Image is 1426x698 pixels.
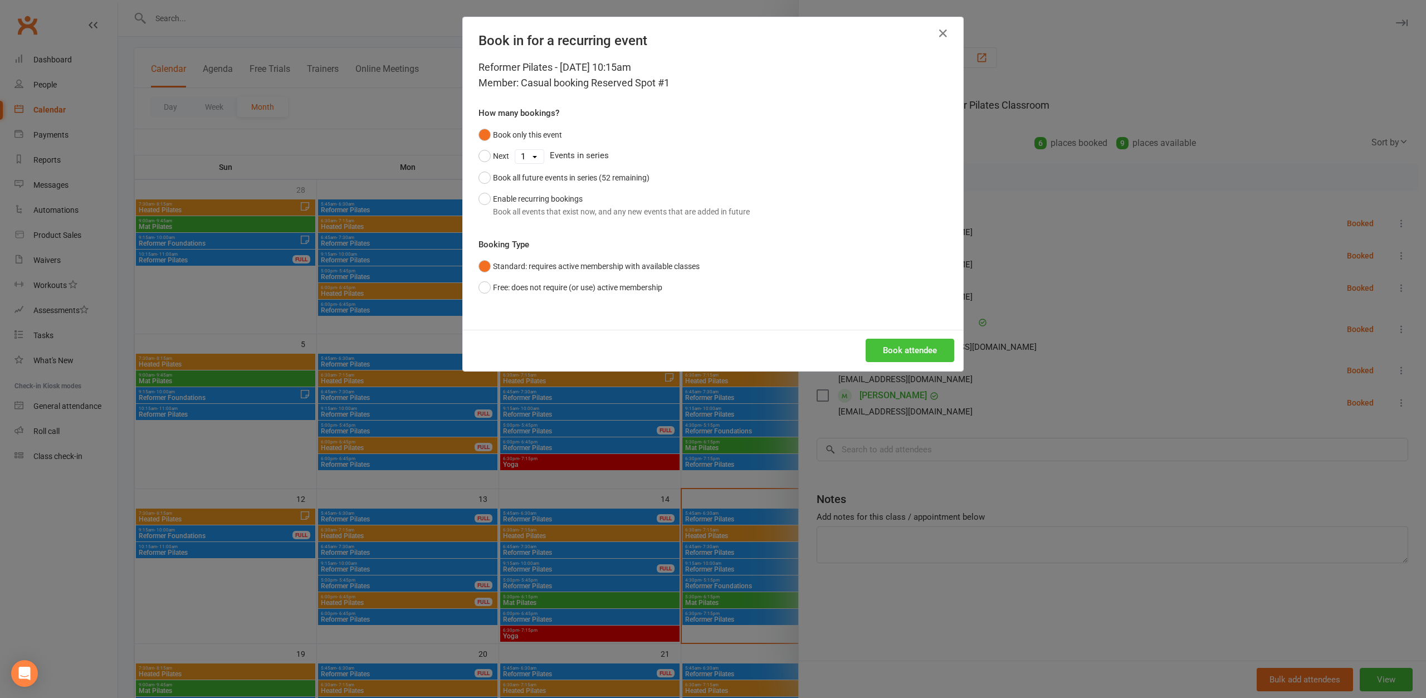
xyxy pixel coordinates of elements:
div: Open Intercom Messenger [11,660,38,687]
label: How many bookings? [478,106,559,120]
div: Book all events that exist now, and any new events that are added in future [493,206,750,218]
h4: Book in for a recurring event [478,33,948,48]
button: Close [934,25,952,42]
label: Booking Type [478,238,529,251]
button: Enable recurring bookingsBook all events that exist now, and any new events that are added in future [478,188,750,222]
button: Book attendee [866,339,954,362]
div: Events in series [478,145,948,167]
button: Standard: requires active membership with available classes [478,256,700,277]
button: Book all future events in series (52 remaining) [478,167,649,188]
button: Next [478,145,509,167]
div: Reformer Pilates - [DATE] 10:15am Member: Casual booking Reserved Spot #1 [478,60,948,91]
button: Book only this event [478,124,562,145]
button: Free: does not require (or use) active membership [478,277,662,298]
div: Book all future events in series (52 remaining) [493,172,649,184]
